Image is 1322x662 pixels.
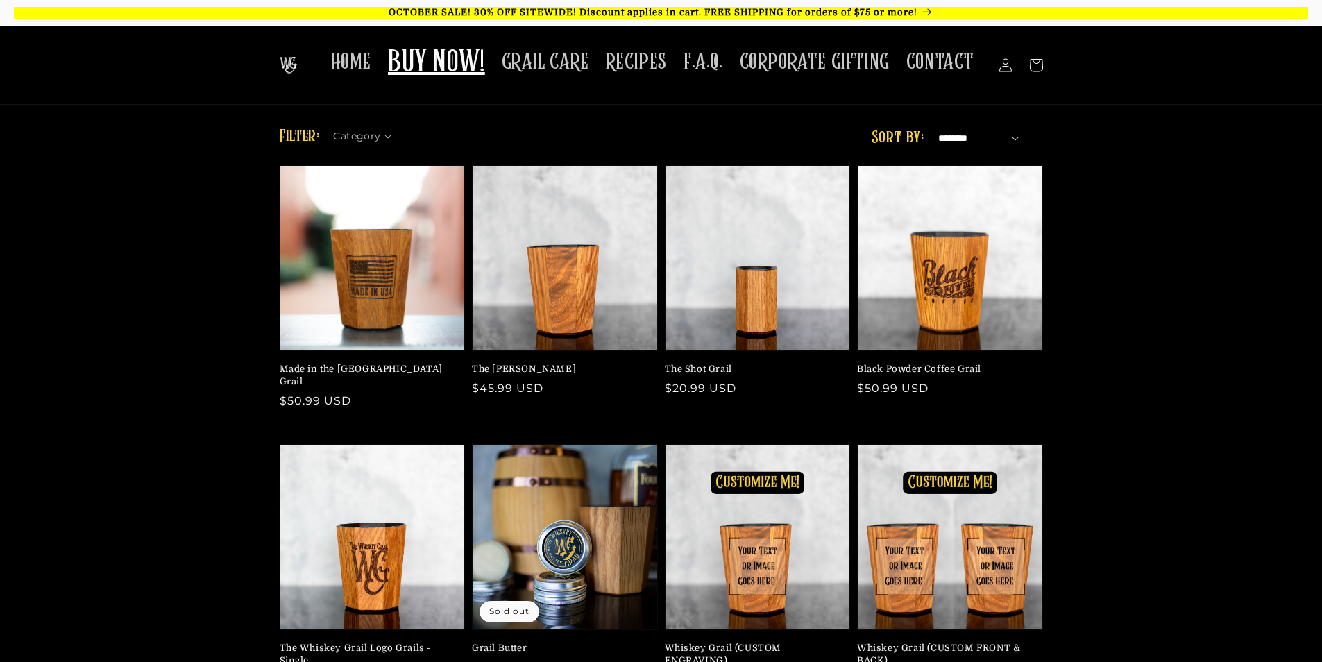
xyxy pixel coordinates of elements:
a: F.A.Q. [675,40,731,84]
summary: Category [333,126,400,140]
span: RECIPES [606,49,667,76]
span: Category [333,129,380,144]
img: The Whiskey Grail [280,57,297,74]
span: GRAIL CARE [502,49,589,76]
a: GRAIL CARE [493,40,598,84]
a: CORPORATE GIFTING [731,40,898,84]
a: BUY NOW! [380,36,493,91]
span: F.A.Q. [684,49,723,76]
a: Grail Butter [472,642,650,654]
a: The [PERSON_NAME] [472,363,650,375]
p: OCTOBER SALE! 30% OFF SITEWIDE! Discount applies in cart. FREE SHIPPING for orders of $75 or more! [14,7,1308,19]
a: Black Powder Coffee Grail [857,363,1035,375]
a: HOME [323,40,380,84]
a: Made in the [GEOGRAPHIC_DATA] Grail [280,363,457,388]
a: The Shot Grail [665,363,842,375]
span: HOME [331,49,371,76]
label: Sort by: [872,130,924,146]
span: CORPORATE GIFTING [740,49,890,76]
a: RECIPES [598,40,675,84]
a: CONTACT [898,40,983,84]
h2: Filter: [280,124,320,149]
span: CONTACT [906,49,974,76]
span: BUY NOW! [388,44,485,83]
